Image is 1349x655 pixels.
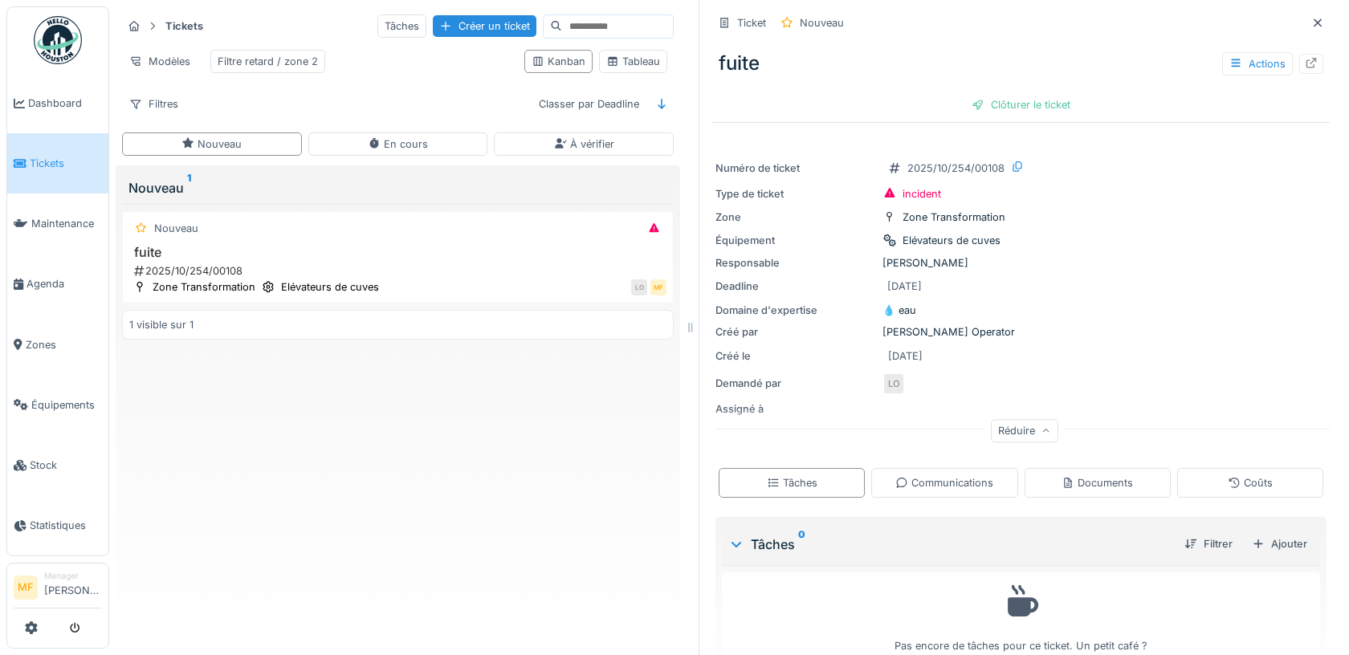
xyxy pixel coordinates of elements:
div: Responsable [715,255,876,271]
div: Coûts [1228,475,1273,490]
div: Tâches [728,535,1172,554]
span: Maintenance [31,216,102,231]
div: Kanban [532,54,585,69]
div: Numéro de ticket [715,161,876,176]
div: En cours [368,136,428,152]
div: Classer par Deadline [532,92,646,116]
div: Pas encore de tâches pour ce ticket. Un petit café ? [732,580,1310,654]
span: Tickets [30,156,102,171]
div: Modèles [122,50,198,73]
div: Réduire [991,419,1058,442]
span: Équipements [31,397,102,413]
li: [PERSON_NAME] [44,570,102,604]
div: 1 visible sur 1 [129,317,194,332]
div: Créer un ticket [433,15,536,37]
div: [PERSON_NAME] Operator [715,324,1327,340]
div: Type de ticket [715,186,876,201]
div: Documents [1062,475,1133,490]
h3: fuite [129,245,666,260]
div: Domaine d'expertise [715,303,876,318]
div: Elévateurs de cuves [903,233,1001,248]
div: Nouveau [800,15,844,31]
span: Zones [26,337,102,352]
div: Filtrer [1178,533,1239,555]
div: [DATE] [888,348,923,364]
a: Statistiques [7,495,108,555]
div: Tâches [377,14,426,38]
div: Deadline [715,279,876,294]
a: Zones [7,315,108,375]
div: Filtre retard / zone 2 [218,54,318,69]
span: Statistiques [30,518,102,533]
div: Tableau [606,54,660,69]
div: Créé par [715,324,876,340]
a: Équipements [7,375,108,435]
span: Agenda [26,276,102,291]
div: [DATE] [887,279,922,294]
div: Zone Transformation [903,210,1005,225]
div: Nouveau [128,178,667,197]
sup: 0 [798,535,805,554]
a: Agenda [7,254,108,314]
div: 2025/10/254/00108 [907,161,1005,176]
strong: Tickets [159,18,210,34]
span: Stock [30,458,102,473]
div: Clôturer le ticket [965,94,1077,116]
div: [PERSON_NAME] [715,255,1327,271]
div: Zone Transformation [153,279,255,295]
li: MF [14,576,38,600]
div: incident [903,186,941,201]
div: Communications [895,475,993,490]
div: Filtres [122,92,185,116]
div: Nouveau [181,136,242,152]
div: 💧 eau [715,303,1327,318]
span: Dashboard [28,96,102,111]
div: Ticket [737,15,766,31]
div: Créé le [715,348,876,364]
a: Maintenance [7,193,108,254]
div: LO [882,372,905,395]
div: LO [631,279,647,295]
div: Demandé par [715,376,876,391]
img: Badge_color-CXgf-gQk.svg [34,16,82,64]
a: Stock [7,435,108,495]
div: Actions [1222,52,1293,75]
sup: 1 [187,178,191,197]
div: 2025/10/254/00108 [132,263,666,279]
div: Manager [44,570,102,582]
a: Tickets [7,133,108,193]
div: Ajouter [1245,533,1314,555]
a: MF Manager[PERSON_NAME] [14,570,102,608]
div: Nouveau [154,221,198,236]
div: Elévateurs de cuves [281,279,379,295]
div: Assigné à [715,401,876,417]
div: Zone [715,210,876,225]
div: Tâches [767,475,817,490]
div: MF [650,279,666,295]
div: Équipement [715,233,876,248]
div: À vérifier [554,136,614,152]
a: Dashboard [7,73,108,133]
div: fuite [712,43,1330,84]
